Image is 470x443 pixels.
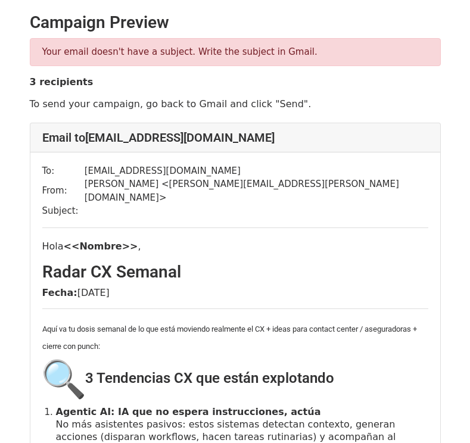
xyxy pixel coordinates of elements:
p: [DATE] [42,286,428,299]
p: Hola , [42,240,428,252]
td: To: [42,164,85,178]
strong: Fecha: [42,287,77,298]
span: Aquí va tu dosis semanal de lo que está moviendo realmente el CX + ideas para contact center / as... [42,325,417,351]
td: Subject: [42,204,85,218]
h4: Email to [EMAIL_ADDRESS][DOMAIN_NAME] [42,130,428,145]
td: [EMAIL_ADDRESS][DOMAIN_NAME] [85,164,428,178]
h3: 3 Tendencias CX que están explotando [42,358,428,401]
td: [PERSON_NAME] < [PERSON_NAME][EMAIL_ADDRESS][PERSON_NAME][DOMAIN_NAME] > [85,177,428,204]
iframe: Chat Widget [410,386,470,443]
td: From: [42,177,85,204]
p: To send your campaign, go back to Gmail and click "Send". [30,98,441,110]
strong: <<Nombre>> [64,241,138,252]
strong: Agentic AI: IA que no espera instrucciones, actúa [56,406,321,417]
h2: Campaign Preview [30,13,441,33]
p: Your email doesn't have a subject. Write the subject in Gmail. [42,46,428,58]
strong: 3 recipients [30,76,94,88]
h2: Radar CX Semanal [42,262,428,282]
img: 🔍 [42,358,85,401]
